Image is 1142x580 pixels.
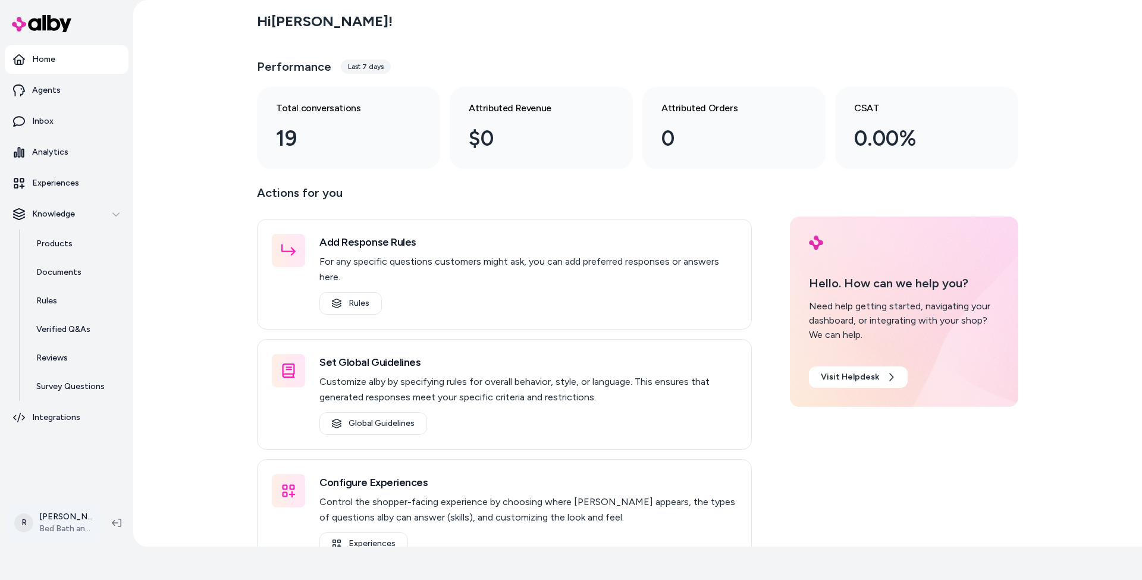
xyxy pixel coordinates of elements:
[854,101,980,115] h3: CSAT
[319,494,737,525] p: Control the shopper-facing experience by choosing where [PERSON_NAME] appears, the types of quest...
[319,292,382,315] a: Rules
[24,372,128,401] a: Survey Questions
[24,258,128,287] a: Documents
[36,352,68,364] p: Reviews
[257,183,752,212] p: Actions for you
[469,101,595,115] h3: Attributed Revenue
[5,403,128,432] a: Integrations
[257,58,331,75] h3: Performance
[39,523,93,535] span: Bed Bath and Beyond
[661,123,788,155] div: 0
[32,177,79,189] p: Experiences
[276,101,402,115] h3: Total conversations
[450,87,633,169] a: Attributed Revenue $0
[32,412,80,424] p: Integrations
[5,45,128,74] a: Home
[12,15,71,32] img: alby Logo
[36,238,73,250] p: Products
[32,54,55,65] p: Home
[32,115,54,127] p: Inbox
[39,511,93,523] p: [PERSON_NAME]
[5,76,128,105] a: Agents
[24,287,128,315] a: Rules
[341,59,391,74] div: Last 7 days
[36,324,90,336] p: Verified Q&As
[276,123,402,155] div: 19
[36,267,81,278] p: Documents
[32,146,68,158] p: Analytics
[469,123,595,155] div: $0
[319,354,737,371] h3: Set Global Guidelines
[809,299,999,342] div: Need help getting started, navigating your dashboard, or integrating with your shop? We can help.
[835,87,1018,169] a: CSAT 0.00%
[319,532,408,555] a: Experiences
[5,169,128,197] a: Experiences
[319,234,737,250] h3: Add Response Rules
[32,208,75,220] p: Knowledge
[36,381,105,393] p: Survey Questions
[809,366,908,388] a: Visit Helpdesk
[661,101,788,115] h3: Attributed Orders
[7,504,102,542] button: R[PERSON_NAME]Bed Bath and Beyond
[809,274,999,292] p: Hello. How can we help you?
[24,344,128,372] a: Reviews
[642,87,826,169] a: Attributed Orders 0
[257,87,440,169] a: Total conversations 19
[24,230,128,258] a: Products
[5,200,128,228] button: Knowledge
[36,295,57,307] p: Rules
[319,254,737,285] p: For any specific questions customers might ask, you can add preferred responses or answers here.
[854,123,980,155] div: 0.00%
[809,236,823,250] img: alby Logo
[32,84,61,96] p: Agents
[319,374,737,405] p: Customize alby by specifying rules for overall behavior, style, or language. This ensures that ge...
[5,107,128,136] a: Inbox
[257,12,393,30] h2: Hi [PERSON_NAME] !
[319,412,427,435] a: Global Guidelines
[319,474,737,491] h3: Configure Experiences
[24,315,128,344] a: Verified Q&As
[5,138,128,167] a: Analytics
[14,513,33,532] span: R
